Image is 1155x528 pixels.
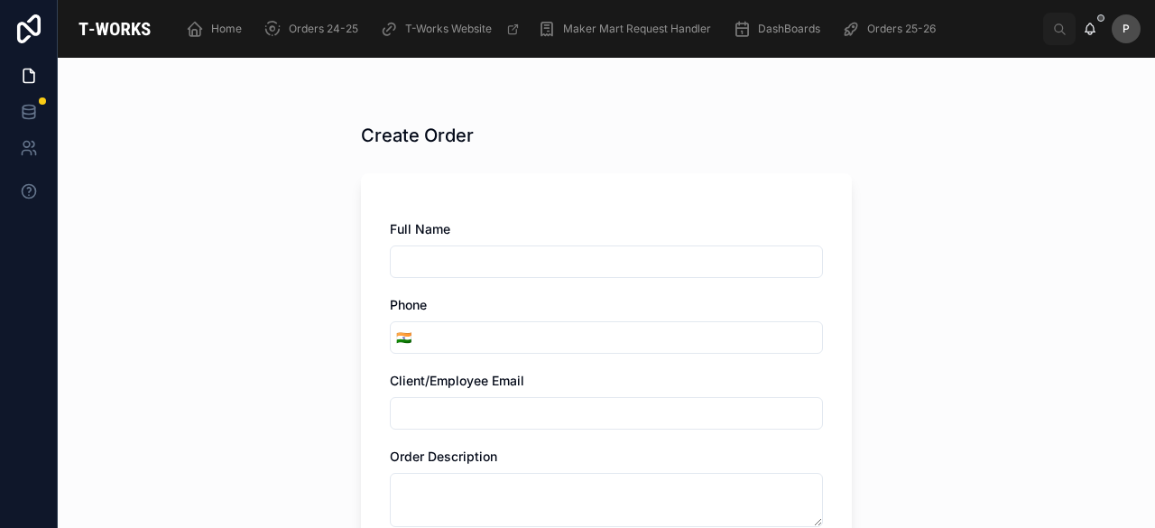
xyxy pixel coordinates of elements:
[727,13,833,45] a: DashBoards
[867,22,936,36] span: Orders 25-26
[563,22,711,36] span: Maker Mart Request Handler
[405,22,492,36] span: T-Works Website
[391,321,417,354] button: Select Button
[836,13,948,45] a: Orders 25-26
[390,297,427,312] span: Phone
[1123,22,1130,36] span: P
[171,9,1043,49] div: scrollable content
[532,13,724,45] a: Maker Mart Request Handler
[72,14,157,43] img: App logo
[361,123,474,148] h1: Create Order
[758,22,820,36] span: DashBoards
[374,13,529,45] a: T-Works Website
[258,13,371,45] a: Orders 24-25
[390,221,450,236] span: Full Name
[180,13,254,45] a: Home
[396,329,411,347] span: 🇮🇳
[390,373,524,388] span: Client/Employee Email
[390,449,497,464] span: Order Description
[289,22,358,36] span: Orders 24-25
[211,22,242,36] span: Home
